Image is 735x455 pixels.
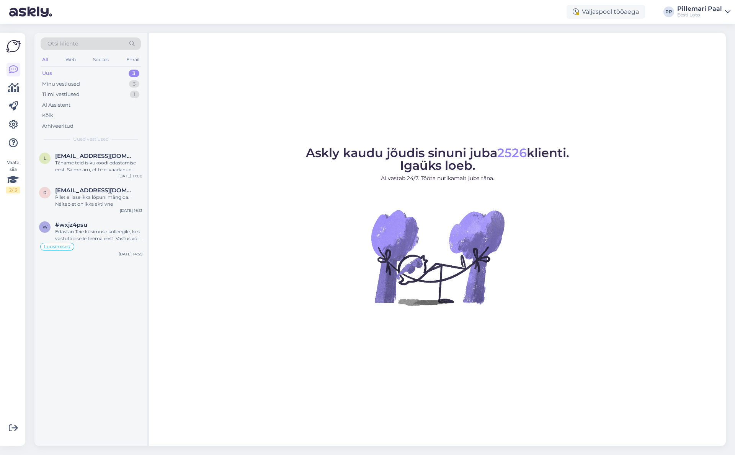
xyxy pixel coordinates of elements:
[129,70,139,77] div: 3
[497,145,527,160] span: 2526
[6,159,20,193] div: Vaata siia
[55,228,142,242] div: Edastan Teie küsimuse kolleegile, kes vastutab selle teema eest. Vastus võib [PERSON_NAME] aega, ...
[129,80,139,88] div: 3
[73,136,109,143] span: Uued vestlused
[55,221,87,228] span: #wxjz4psu
[42,101,70,109] div: AI Assistent
[369,188,506,326] img: No Chat active
[42,112,53,119] div: Kõik
[677,6,730,18] a: Pillemari PaalEesti Loto
[55,153,135,159] span: liilija.tammoja@gmail.com
[677,12,722,18] div: Eesti Loto
[41,55,49,65] div: All
[55,194,142,208] div: Pilet ei lase ikka lõpuni mängida. Näitab et on ikka aktiivne
[306,174,569,182] p: AI vastab 24/7. Tööta nutikamalt juba täna.
[306,145,569,173] span: Askly kaudu jõudis sinuni juba klienti. Igaüks loeb.
[42,70,52,77] div: Uus
[42,80,80,88] div: Minu vestlused
[6,187,20,193] div: 2 / 3
[125,55,141,65] div: Email
[663,6,674,17] div: PP
[120,208,142,213] div: [DATE] 16:13
[130,91,139,98] div: 1
[44,155,46,161] span: l
[42,122,73,130] div: Arhiveeritud
[42,224,47,230] span: w
[118,173,142,179] div: [DATE] 17:00
[47,40,78,48] span: Otsi kliente
[119,251,142,257] div: [DATE] 14:59
[43,190,47,195] span: r
[6,39,21,54] img: Askly Logo
[64,55,77,65] div: Web
[44,244,70,249] span: Loosimised
[91,55,110,65] div: Socials
[42,91,80,98] div: Tiimi vestlused
[677,6,722,12] div: Pillemari Paal
[55,159,142,173] div: Täname teid isikukoodi edastamise eest. Saime aru, et te ei vaadanud pileti numbrit ja et see pil...
[55,187,135,194] span: rein.vastrik@gmail.com
[567,5,645,19] div: Väljaspool tööaega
